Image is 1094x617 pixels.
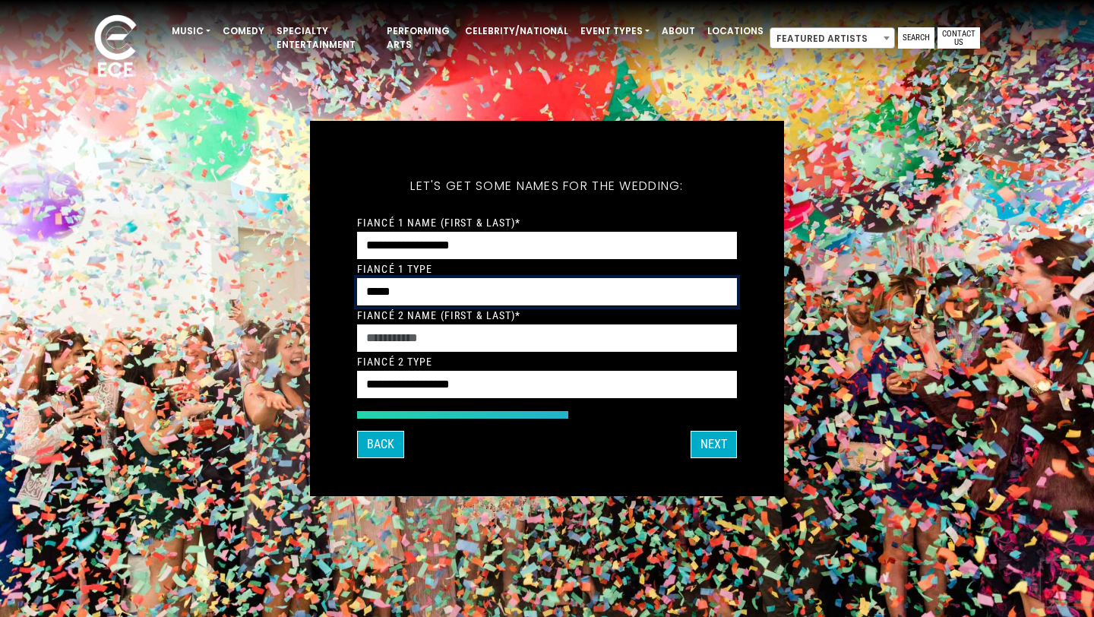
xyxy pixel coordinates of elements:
[459,18,574,44] a: Celebrity/National
[770,27,895,49] span: Featured Artists
[357,159,737,214] h5: Let's get some names for the wedding:
[701,18,770,44] a: Locations
[357,355,433,369] label: Fiancé 2 Type
[166,18,217,44] a: Music
[357,216,520,229] label: Fiancé 1 Name (First & Last)*
[217,18,270,44] a: Comedy
[691,431,737,458] button: Next
[357,262,433,276] label: Fiancé 1 Type
[357,308,520,322] label: Fiancé 2 Name (First & Last)*
[770,28,894,49] span: Featured Artists
[937,27,980,49] a: Contact Us
[656,18,701,44] a: About
[574,18,656,44] a: Event Types
[898,27,934,49] a: Search
[381,18,459,58] a: Performing Arts
[270,18,381,58] a: Specialty Entertainment
[357,431,404,458] button: Back
[77,11,153,84] img: ece_new_logo_whitev2-1.png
